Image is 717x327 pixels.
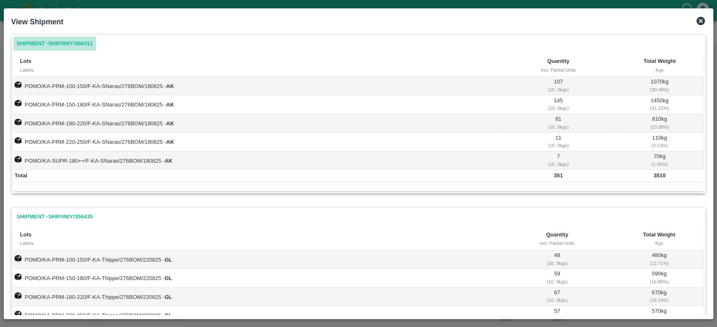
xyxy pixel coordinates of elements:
[615,250,704,269] td: 480 kg
[502,114,615,132] td: 81
[617,142,702,149] div: ( 3.13 %)
[15,292,21,299] img: box
[500,306,615,324] td: 57
[615,288,704,306] td: 670 kg
[166,120,174,127] strong: AK
[501,260,613,267] div: ( 10, 0 kgs)
[166,101,174,108] strong: AK
[546,231,568,238] b: Quantity
[500,250,615,269] td: 48
[616,260,702,267] div: ( 13.71 %)
[643,231,675,238] b: Total Weight
[500,288,615,306] td: 67
[622,66,697,74] div: Kgs
[502,151,615,170] td: 7
[13,151,502,170] td: POMO/KA-SUPR-180++/F-KA-SNaras/276BOM/180825 -
[20,239,493,247] div: Labels
[554,172,563,179] b: 351
[500,269,615,287] td: 59
[165,294,172,300] strong: GL
[503,161,614,168] div: ( 10, 0 kgs)
[15,119,21,125] img: box
[617,161,702,168] div: ( 1.99 %)
[547,58,570,64] b: Quantity
[166,83,174,89] strong: AK
[616,278,702,285] div: ( 16.86 %)
[616,296,702,304] div: ( 19.14 %)
[13,36,96,51] a: Shipment -SHIP/INIY/356411
[13,114,502,132] td: POMO/KA-PRM-180-220/F-KA-SNaras/276BOM/180825 -
[15,81,21,88] img: box
[15,172,27,179] b: Total
[15,311,21,317] img: box
[503,142,614,149] div: ( 10, 0 kgs)
[643,58,676,64] b: Total Weight
[165,257,172,263] strong: GL
[503,104,614,112] div: ( 10, 0 kgs)
[11,18,63,26] b: View Shipment
[165,275,172,281] strong: GL
[13,306,500,324] td: POMO/KA-PRM-220-250/F-KA-Thippe/276BOM/220825 -
[501,296,613,304] div: ( 10, 0 kgs)
[13,95,502,114] td: POMO/KA-PRM-150-180/F-KA-SNaras/276BOM/180825 -
[615,77,704,95] td: 1070 kg
[615,132,704,151] td: 110 kg
[615,269,704,287] td: 590 kg
[615,95,704,114] td: 1450 kg
[502,95,615,114] td: 145
[15,255,21,262] img: box
[15,100,21,106] img: box
[617,123,702,131] div: ( 23.08 %)
[502,132,615,151] td: 11
[13,77,502,95] td: POMO/KA-PRM-100-150/F-KA-SNaras/276BOM/180825 -
[15,273,21,280] img: box
[20,58,32,64] b: Lots
[617,86,702,93] div: ( 30.48 %)
[20,66,495,74] div: Labels
[507,239,608,247] div: incl. Partial Units
[617,104,702,112] div: ( 41.31 %)
[508,66,609,74] div: incl. Partial Units
[503,86,614,93] div: ( 10, 0 kgs)
[13,269,500,287] td: POMO/KA-PRM-150-180/F-KA-Thippe/276BOM/220825 -
[20,231,32,238] b: Lots
[165,312,172,319] strong: GL
[502,77,615,95] td: 107
[15,156,21,163] img: box
[13,288,500,306] td: POMO/KA-PRM-180-220/F-KA-Thippe/276BOM/220825 -
[615,306,704,324] td: 570 kg
[501,278,613,285] div: ( 10, 0 kgs)
[165,158,173,164] strong: AK
[615,151,704,170] td: 70 kg
[621,239,697,247] div: Kgs
[503,123,614,131] div: ( 10, 0 kgs)
[13,210,96,224] a: Shipment -SHIP/INIY/356435
[15,137,21,144] img: box
[654,172,666,179] b: 3510
[166,139,174,145] strong: AK
[13,250,500,269] td: POMO/KA-PRM-100-150/F-KA-Thippe/276BOM/220825 -
[13,132,502,151] td: POMO/KA-PRM-220-250/F-KA-SNaras/276BOM/180825 -
[615,114,704,132] td: 810 kg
